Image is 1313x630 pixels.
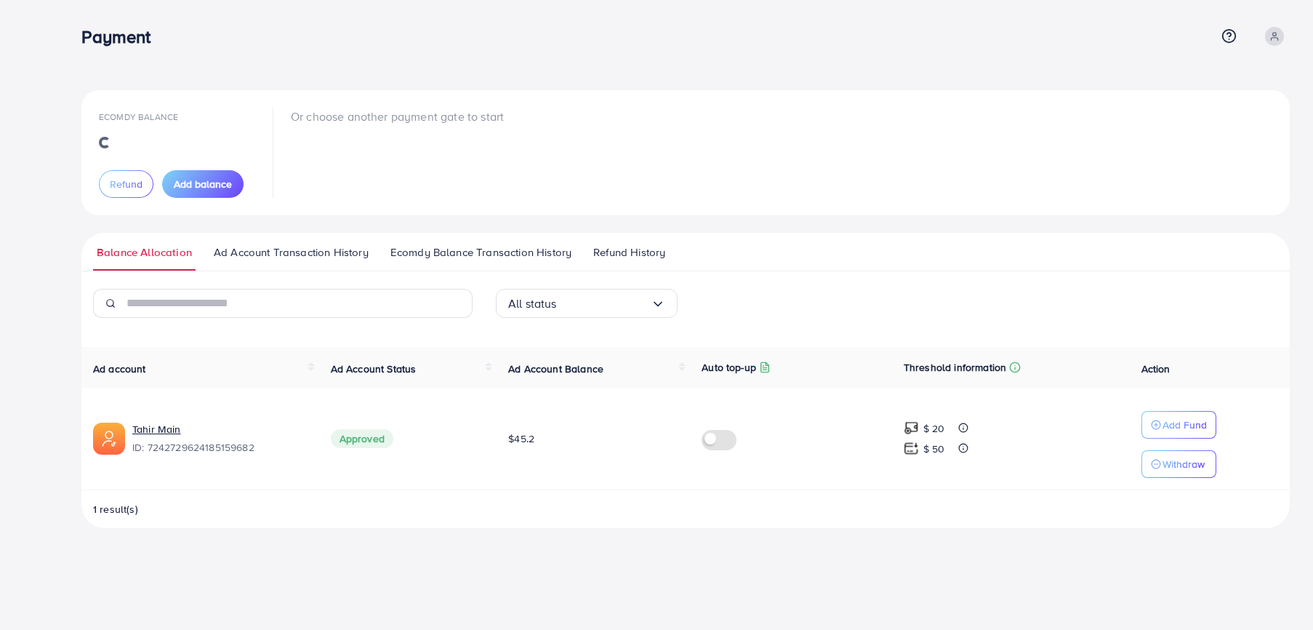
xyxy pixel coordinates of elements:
span: Balance Allocation [97,244,192,260]
span: Add balance [174,177,232,191]
span: Ad Account Status [331,362,417,376]
div: <span class='underline'>Tahir Main</span></br>7242729624185159682 [132,422,308,455]
img: top-up amount [904,420,919,436]
p: Add Fund [1163,416,1207,434]
button: Withdraw [1141,450,1216,478]
img: ic-ads-acc.e4c84228.svg [93,423,125,455]
div: Search for option [496,289,678,318]
a: Tahir Main [132,422,181,436]
h3: Payment [81,26,162,47]
span: ID: 7242729624185159682 [132,440,308,455]
span: Approved [331,429,393,448]
button: Add Fund [1141,411,1216,439]
span: Refund History [593,244,665,260]
p: $ 20 [923,420,945,437]
button: Refund [99,170,153,198]
span: Ad account [93,362,146,376]
p: Or choose another payment gate to start [291,108,504,125]
p: Auto top-up [702,359,756,376]
p: Threshold information [904,359,1006,376]
span: Ad Account Balance [508,362,603,376]
span: Action [1141,362,1171,376]
span: Ad Account Transaction History [214,244,369,260]
span: Ecomdy Balance [99,111,178,123]
p: Withdraw [1163,455,1205,473]
span: Ecomdy Balance Transaction History [390,244,571,260]
button: Add balance [162,170,244,198]
span: Refund [110,177,142,191]
span: All status [508,292,557,315]
input: Search for option [557,292,651,315]
span: 1 result(s) [93,502,138,517]
p: $ 50 [923,440,945,458]
img: top-up amount [904,441,919,456]
span: $45.2 [508,431,534,446]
